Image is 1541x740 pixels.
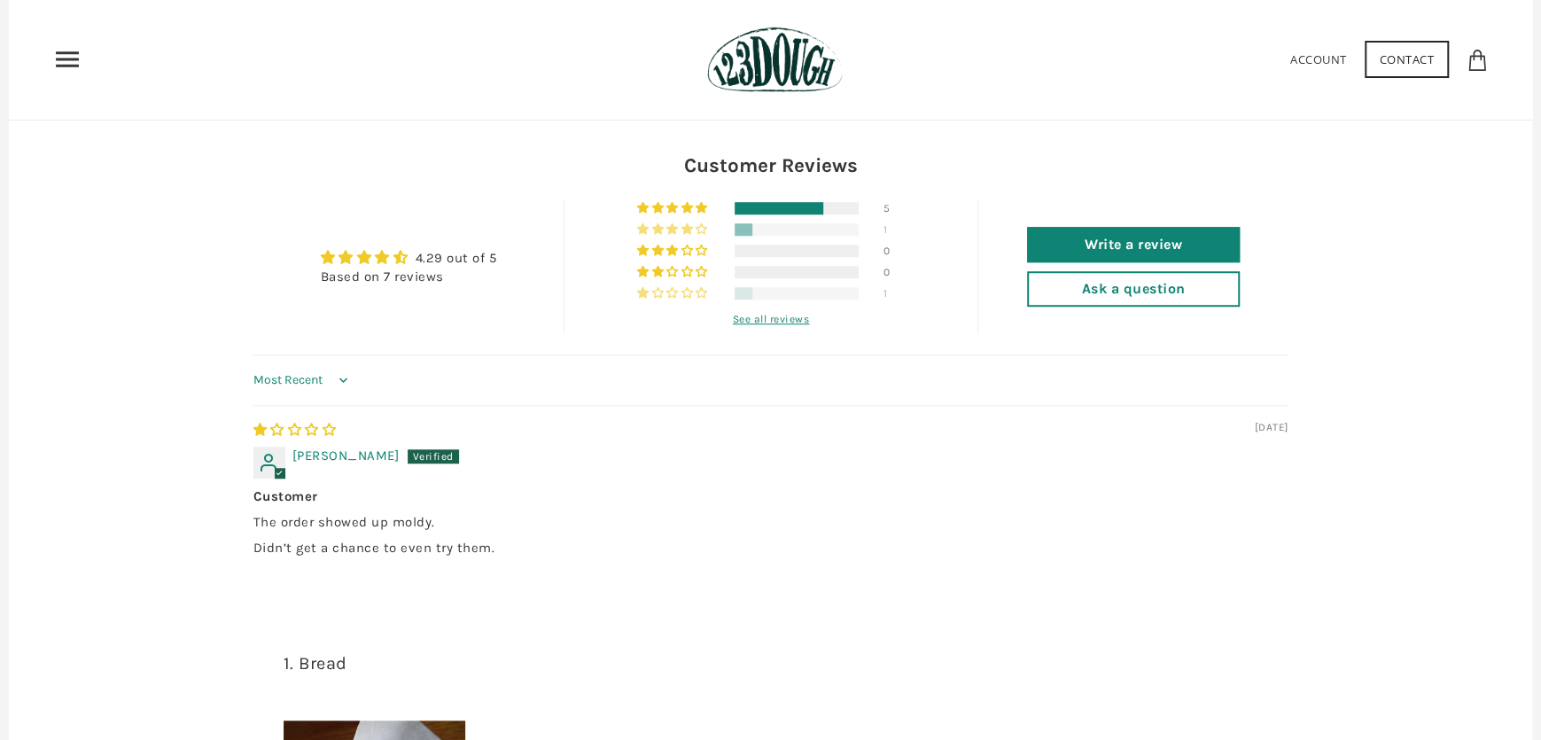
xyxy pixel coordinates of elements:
div: 5 [883,202,905,214]
div: 71% (5) reviews with 5 star rating [637,202,711,214]
a: 1. Bread [284,653,347,674]
div: 14% (1) reviews with 1 star rating [637,287,711,300]
div: 14% (1) reviews with 4 star rating [637,223,711,236]
div: Based on 7 reviews [320,268,496,286]
div: Average rating is 4.29 stars [320,247,496,268]
h2: Customer Reviews [253,152,1288,180]
b: Customer [253,487,1288,506]
span: [PERSON_NAME] [292,448,400,463]
span: [DATE] [1255,420,1288,435]
p: Didn’t get a chance to even try them. [253,539,1288,557]
nav: Primary [53,45,82,74]
select: Sort dropdown [253,362,354,398]
span: 1 star review [253,422,337,438]
div: 1 [883,223,905,236]
p: The order showed up moldy. [253,513,1288,532]
img: 123Dough Bakery [707,27,843,93]
a: Ask a question [1027,271,1240,307]
a: 4.29 out of 5 [415,250,496,266]
div: 1 [883,287,905,300]
a: Write a review [1027,227,1240,262]
a: Contact [1365,41,1450,78]
div: See all reviews [733,312,810,324]
a: Account [1290,51,1347,67]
